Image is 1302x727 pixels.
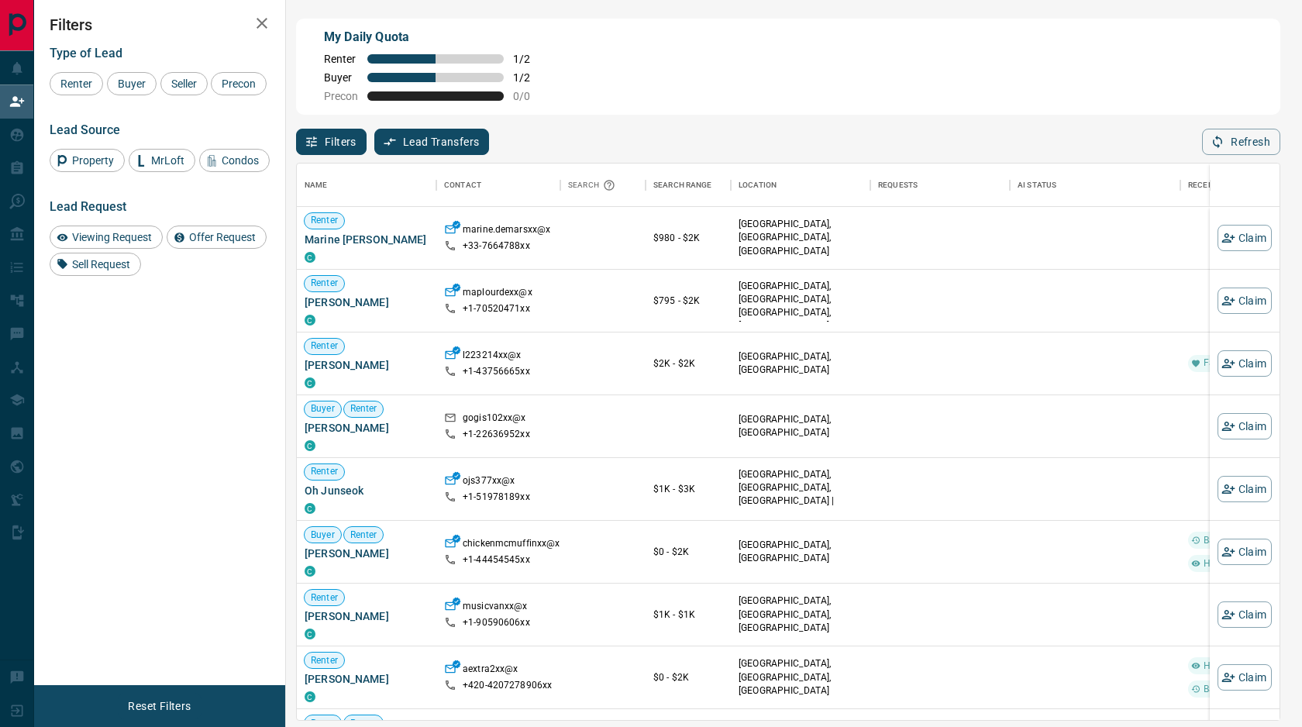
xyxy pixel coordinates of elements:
[463,600,528,616] p: musicvanxx@x
[296,129,367,155] button: Filters
[184,231,261,243] span: Offer Request
[118,693,201,719] button: Reset Filters
[1010,164,1180,207] div: AI Status
[653,231,723,245] p: $980 - $2K
[305,164,328,207] div: Name
[305,465,344,478] span: Renter
[305,214,344,227] span: Renter
[653,608,723,622] p: $1K - $1K
[513,90,547,102] span: 0 / 0
[463,349,521,365] p: l223214xx@x
[50,16,270,34] h2: Filters
[1218,413,1272,439] button: Claim
[463,679,552,692] p: +420- 4207278906xx
[305,529,341,542] span: Buyer
[513,53,547,65] span: 1 / 2
[463,412,526,428] p: gogis102xx@x
[739,164,777,207] div: Location
[50,46,122,60] span: Type of Lead
[324,28,547,47] p: My Daily Quota
[305,402,341,415] span: Buyer
[305,483,429,498] span: Oh Junseok
[739,413,863,439] p: [GEOGRAPHIC_DATA], [GEOGRAPHIC_DATA]
[305,232,429,247] span: Marine [PERSON_NAME]
[305,691,315,702] div: condos.ca
[297,164,436,207] div: Name
[739,350,863,377] p: [GEOGRAPHIC_DATA], [GEOGRAPHIC_DATA]
[646,164,731,207] div: Search Range
[463,553,530,567] p: +1- 44454545xx
[305,671,429,687] span: [PERSON_NAME]
[463,491,530,504] p: +1- 51978189xx
[50,253,141,276] div: Sell Request
[305,591,344,605] span: Renter
[1197,557,1265,570] span: High Interest
[653,357,723,370] p: $2K - $2K
[324,71,358,84] span: Buyer
[67,258,136,270] span: Sell Request
[50,122,120,137] span: Lead Source
[1218,476,1272,502] button: Claim
[305,503,315,514] div: condos.ca
[305,629,315,639] div: condos.ca
[305,315,315,326] div: condos.ca
[324,90,358,102] span: Precon
[1218,288,1272,314] button: Claim
[1218,539,1272,565] button: Claim
[463,537,560,553] p: chickenmcmuffinxx@x
[653,294,723,308] p: $795 - $2K
[739,280,863,333] p: [GEOGRAPHIC_DATA], [GEOGRAPHIC_DATA], [GEOGRAPHIC_DATA], [GEOGRAPHIC_DATA]
[1197,534,1260,547] span: Back to Site
[211,72,267,95] div: Precon
[50,72,103,95] div: Renter
[305,357,429,373] span: [PERSON_NAME]
[50,149,125,172] div: Property
[129,149,195,172] div: MrLoft
[1218,601,1272,628] button: Claim
[463,428,530,441] p: +1- 22636952xx
[305,277,344,290] span: Renter
[1218,350,1272,377] button: Claim
[344,529,384,542] span: Renter
[305,295,429,310] span: [PERSON_NAME]
[1197,683,1260,696] span: Back to Site
[513,71,547,84] span: 1 / 2
[463,302,530,315] p: +1- 70520471xx
[50,226,163,249] div: Viewing Request
[305,420,429,436] span: [PERSON_NAME]
[199,149,270,172] div: Condos
[739,539,863,565] p: [GEOGRAPHIC_DATA], [GEOGRAPHIC_DATA]
[305,252,315,263] div: condos.ca
[463,223,550,239] p: marine.demarsxx@x
[344,402,384,415] span: Renter
[1202,129,1280,155] button: Refresh
[305,566,315,577] div: condos.ca
[436,164,560,207] div: Contact
[1218,664,1272,691] button: Claim
[305,546,429,561] span: [PERSON_NAME]
[739,468,863,522] p: [GEOGRAPHIC_DATA], [GEOGRAPHIC_DATA], [GEOGRAPHIC_DATA] | [GEOGRAPHIC_DATA]
[463,663,518,679] p: aextra2xx@x
[878,164,918,207] div: Requests
[305,440,315,451] div: condos.ca
[731,164,870,207] div: Location
[166,78,202,90] span: Seller
[463,616,530,629] p: +1- 90590606xx
[653,482,723,496] p: $1K - $3K
[374,129,490,155] button: Lead Transfers
[653,545,723,559] p: $0 - $2K
[444,164,481,207] div: Contact
[55,78,98,90] span: Renter
[67,231,157,243] span: Viewing Request
[216,154,264,167] span: Condos
[653,670,723,684] p: $0 - $2K
[463,365,530,378] p: +1- 43756665xx
[50,199,126,214] span: Lead Request
[568,164,619,207] div: Search
[463,474,515,491] p: ojs377xx@x
[1218,225,1272,251] button: Claim
[305,608,429,624] span: [PERSON_NAME]
[67,154,119,167] span: Property
[1197,357,1250,370] span: Favourite
[463,286,532,302] p: maplourdexx@x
